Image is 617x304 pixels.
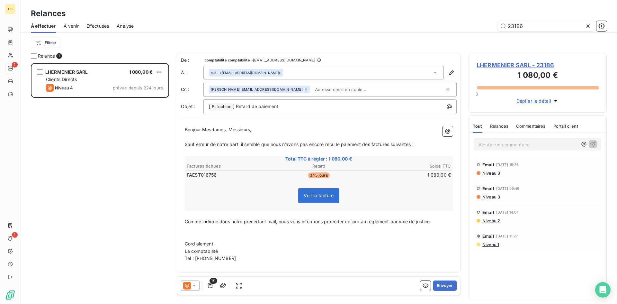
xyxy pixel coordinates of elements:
span: Total TTC à régler : 1 080,00 € [186,156,452,162]
span: À effectuer [31,23,56,29]
div: Open Intercom Messenger [595,282,611,298]
input: Adresse email en copie ... [312,85,387,94]
span: Niveau 1 [482,242,499,247]
span: [DATE] 11:27 [496,234,518,238]
div: ES [5,4,15,14]
span: Bonjour Mesdames, Messieurs, [185,127,251,132]
span: Voir la facture [304,193,334,198]
span: Déplier le détail [516,97,551,104]
span: Niveau 3 [482,194,500,199]
span: 0 [476,91,478,97]
th: Factures échues [186,163,274,170]
span: Comme indiqué dans notre précédant mail, nous vous informons procéder ce jour au règlement par vo... [185,219,431,224]
span: La comptabilité [185,248,218,254]
span: Portail client [553,124,578,129]
span: Niveau 4 [55,85,73,90]
button: Filtrer [31,38,60,48]
img: Logo LeanPay [5,290,15,300]
span: Email [482,234,494,239]
span: Estoublon [211,103,232,111]
span: ] Retard de paiement [233,104,279,109]
span: Tout [473,124,482,129]
span: À venir [64,23,79,29]
th: Solde TTC [363,163,451,170]
span: Objet : [181,104,195,109]
span: comptabilite comptabilite [205,58,250,62]
span: LHERMENIER SARL - 23186 [477,61,599,69]
span: 345 jours [308,172,329,178]
span: Niveau 2 [482,218,500,223]
h3: 1 080,00 € [477,69,599,82]
th: Retard [275,163,362,170]
span: Sauf erreur de notre part, il semble que nous n’avons pas encore reçu le paiement des factures su... [185,142,414,147]
span: Relance [38,53,55,59]
span: Effectuées [86,23,109,29]
span: Email [482,186,494,191]
span: 1/1 [210,278,217,284]
span: null . [211,70,218,75]
span: 1 [12,62,18,68]
span: [PERSON_NAME][EMAIL_ADDRESS][DOMAIN_NAME] [211,88,303,91]
input: Rechercher [497,21,594,31]
div: grid [31,63,169,304]
label: À : [181,69,203,76]
span: 1 [12,232,18,238]
span: - [EMAIL_ADDRESS][DOMAIN_NAME] [251,58,315,62]
span: 1 [56,53,62,59]
span: [DATE] 15:26 [496,163,519,167]
span: [ [209,104,210,109]
span: Clients Directs [46,77,77,82]
td: 1 080,00 € [363,171,451,179]
span: FAEST016756 [187,172,217,178]
span: 1 080,00 € [129,69,153,75]
span: [DATE] 14:04 [496,210,519,214]
span: Commentaires [516,124,546,129]
span: prévue depuis 224 jours [113,85,163,90]
span: LHERMENIER SARL [45,69,88,75]
button: Envoyer [433,281,457,291]
div: <[EMAIL_ADDRESS][DOMAIN_NAME]> [211,70,281,75]
span: Niveau 3 [482,170,500,176]
span: Cordialement, [185,241,215,246]
button: Déplier le détail [514,97,561,105]
span: Email [482,162,494,167]
span: Relances [490,124,508,129]
span: Tel : [PHONE_NUMBER] [185,255,236,261]
label: Cc : [181,86,203,93]
span: De : [181,57,203,63]
span: Analyse [117,23,134,29]
h3: Relances [31,8,66,19]
span: Email [482,210,494,215]
span: [DATE] 09:46 [496,187,520,190]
